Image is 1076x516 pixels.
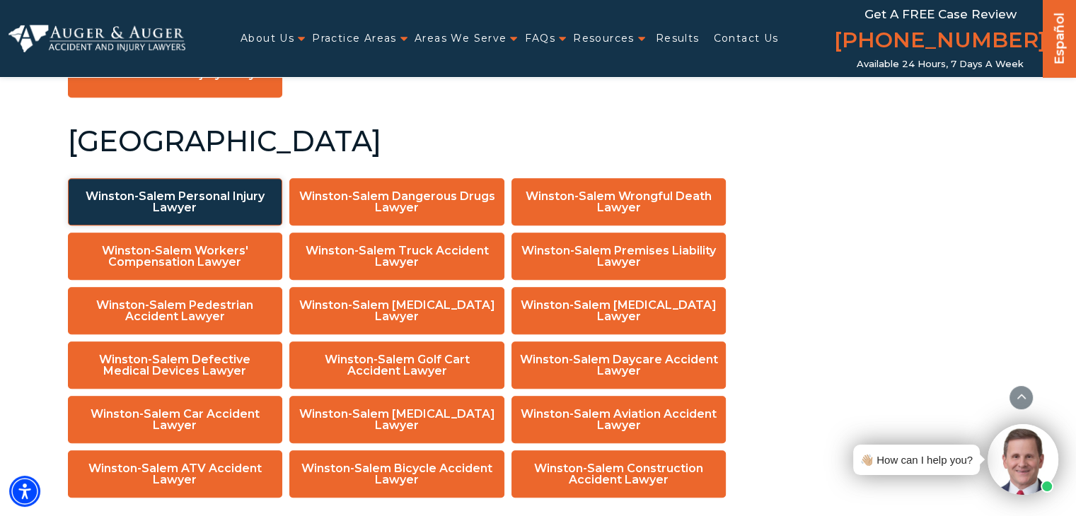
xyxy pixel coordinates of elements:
button: scroll to up [1009,385,1034,410]
a: Winston-Salem Golf Cart Accident Lawyer [289,341,504,389]
img: Auger & Auger Accident and Injury Lawyers Logo [8,25,185,52]
a: Winston-Salem Personal Injury Lawyer [68,178,283,225]
a: Winston-Salem Premises Liability Lawyer [511,233,727,280]
a: Winston-Salem [MEDICAL_DATA] Lawyer [511,287,727,334]
div: 👋🏼 How can I help you? [860,450,973,469]
img: Intaker widget Avatar [988,424,1058,495]
a: Results [656,24,700,53]
a: About Us [241,24,294,53]
a: Winston-Salem Pedestrian Accident Lawyer [68,287,283,334]
a: Winston-Salem Workers' Compensation Lawyer [68,233,283,280]
a: Resources [573,24,635,53]
a: Winston-Salem ATV Accident Lawyer [68,450,283,498]
a: Winston-Salem Car Accident Lawyer [68,396,283,443]
a: Contact Us [713,24,778,53]
a: Winston-Salem [MEDICAL_DATA] Lawyer [289,396,504,443]
span: Available 24 Hours, 7 Days a Week [857,59,1024,70]
a: [PHONE_NUMBER] [834,25,1046,59]
a: Winston-Salem Aviation Accident Lawyer [511,396,727,443]
a: Winston-Salem Bicycle Accident Lawyer [289,450,504,498]
a: FAQs [524,24,555,53]
a: Winston-Salem Construction Accident Lawyer [511,450,727,498]
a: Winston-Salem Daycare Accident Lawyer [511,341,727,389]
a: Areas We Serve [415,24,507,53]
a: Winston-Salem Defective Medical Devices Lawyer [68,341,283,389]
a: Winston-Salem Truck Accident Lawyer [289,233,504,280]
a: Winston-Salem [MEDICAL_DATA] Lawyer [289,287,504,334]
div: Accessibility Menu [9,476,40,507]
span: Get a FREE Case Review [864,7,1017,21]
h2: [GEOGRAPHIC_DATA] [68,126,727,157]
a: Practice Areas [312,24,397,53]
a: Winston-Salem Dangerous Drugs Lawyer [289,178,504,225]
a: Winston-Salem Wrongful Death Lawyer [511,178,727,225]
